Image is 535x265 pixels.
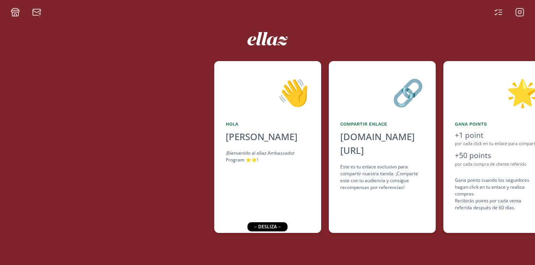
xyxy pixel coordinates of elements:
img: ew9eVGDHp6dD [247,32,288,45]
div: 🔗 [340,73,424,111]
div: ← desliza → [247,222,287,231]
div: [PERSON_NAME] [226,130,310,144]
div: 👋 [226,73,310,111]
div: [DOMAIN_NAME][URL] [340,130,424,157]
div: ¡Bienvenido al ellaz Ambassador Program ⭐️⭐️! [226,150,310,163]
div: Compartir Enlace [340,121,424,128]
div: Este es tu enlace exclusivo para compartir nuestra tienda. ¡Comparte este con tu audiencia y cons... [340,163,424,191]
div: Hola [226,121,310,128]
